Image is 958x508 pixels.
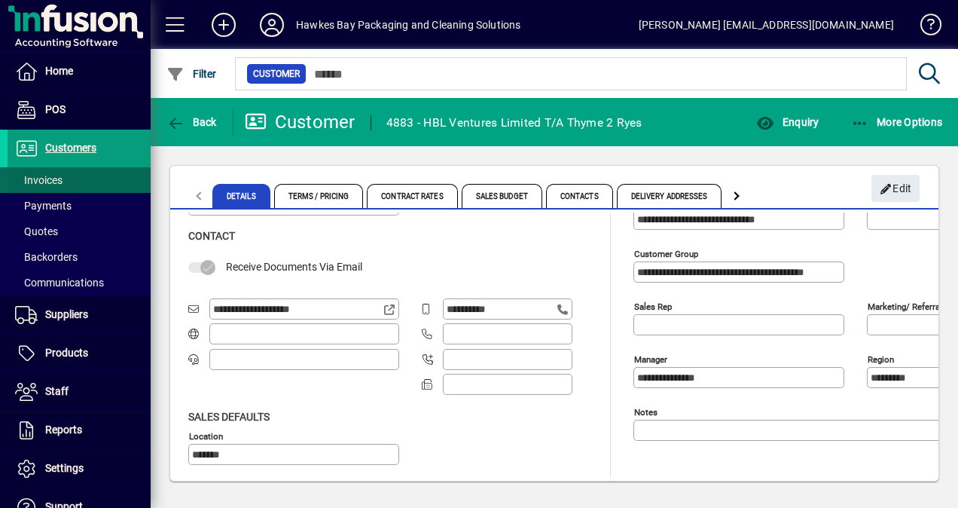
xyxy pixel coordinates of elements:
[212,184,270,208] span: Details
[871,175,920,202] button: Edit
[188,230,235,242] span: Contact
[8,193,151,219] a: Payments
[226,261,362,273] span: Receive Documents Via Email
[634,353,667,364] mat-label: Manager
[847,109,947,136] button: More Options
[8,335,151,372] a: Products
[880,176,912,201] span: Edit
[45,424,82,436] span: Reports
[166,68,217,80] span: Filter
[367,184,457,208] span: Contract Rates
[8,244,151,270] a: Backorders
[163,60,221,87] button: Filter
[45,347,88,359] span: Products
[909,3,939,52] a: Knowledge Base
[8,270,151,295] a: Communications
[15,174,63,186] span: Invoices
[462,184,542,208] span: Sales Budget
[45,142,96,154] span: Customers
[8,167,151,193] a: Invoices
[634,406,657,417] mat-label: Notes
[639,13,894,37] div: [PERSON_NAME] [EMAIL_ADDRESS][DOMAIN_NAME]
[188,411,270,423] span: Sales defaults
[189,430,223,441] mat-label: Location
[851,116,943,128] span: More Options
[163,109,221,136] button: Back
[756,116,819,128] span: Enquiry
[8,91,151,129] a: POS
[166,116,217,128] span: Back
[15,277,104,289] span: Communications
[8,53,151,90] a: Home
[296,13,521,37] div: Hawkes Bay Packaging and Cleaning Solutions
[45,103,66,115] span: POS
[15,251,78,263] span: Backorders
[45,308,88,320] span: Suppliers
[8,219,151,244] a: Quotes
[634,248,698,259] mat-label: Customer group
[15,225,58,237] span: Quotes
[45,385,69,397] span: Staff
[546,184,613,208] span: Contacts
[8,296,151,334] a: Suppliers
[245,110,355,134] div: Customer
[151,109,233,136] app-page-header-button: Back
[386,111,642,135] div: 4883 - HBL Ventures Limited T/A Thyme 2 Ryes
[45,65,73,77] span: Home
[868,353,894,364] mat-label: Region
[634,301,672,311] mat-label: Sales rep
[15,200,72,212] span: Payments
[200,11,248,38] button: Add
[868,301,942,311] mat-label: Marketing/ Referral
[617,184,722,208] span: Delivery Addresses
[253,66,300,81] span: Customer
[248,11,296,38] button: Profile
[274,184,364,208] span: Terms / Pricing
[8,450,151,488] a: Settings
[8,412,151,449] a: Reports
[752,109,822,136] button: Enquiry
[8,373,151,411] a: Staff
[45,462,84,474] span: Settings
